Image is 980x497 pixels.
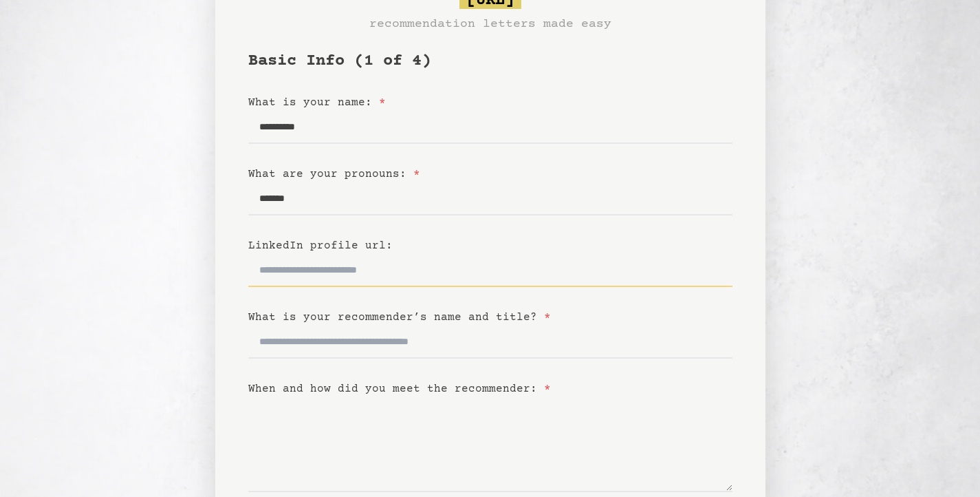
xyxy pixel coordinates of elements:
h1: Basic Info (1 of 4) [248,50,732,72]
label: LinkedIn profile url: [248,240,393,252]
h3: recommendation letters made easy [369,14,611,34]
label: When and how did you meet the recommender: [248,383,551,395]
label: What is your name: [248,96,386,109]
label: What is your recommender’s name and title? [248,311,551,324]
label: What are your pronouns: [248,168,420,180]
